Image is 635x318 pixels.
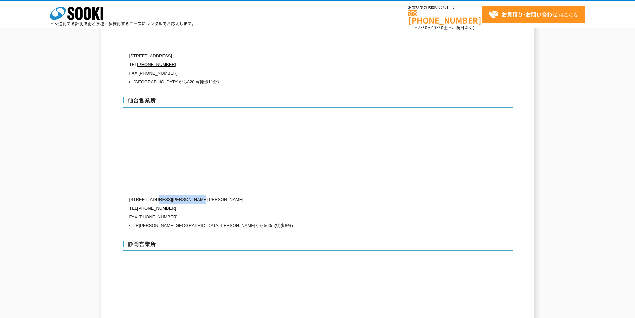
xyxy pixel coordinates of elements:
[408,10,482,24] a: [PHONE_NUMBER]
[123,241,513,251] h3: 静岡営業所
[137,206,176,211] a: [PHONE_NUMBER]
[418,25,428,31] span: 8:50
[129,213,449,221] p: FAX [PHONE_NUMBER]
[408,25,474,31] span: (平日 ～ 土日、祝日除く)
[482,6,585,23] a: お見積り･お問い合わせはこちら
[129,60,449,69] p: TEL
[502,10,558,18] strong: お見積り･お問い合わせ
[123,97,513,108] h3: 仙台営業所
[432,25,444,31] span: 17:30
[129,195,449,204] p: [STREET_ADDRESS][PERSON_NAME][PERSON_NAME]
[137,62,176,67] a: [PHONE_NUMBER]
[50,22,196,26] p: 日々進化する計測技術と多種・多様化するニーズにレンタルでお応えします。
[129,204,449,213] p: TEL
[488,10,578,20] span: はこちら
[134,221,449,230] li: JR[PERSON_NAME][GEOGRAPHIC_DATA][PERSON_NAME]から560m(徒歩8分)
[129,69,449,78] p: FAX [PHONE_NUMBER]
[408,6,482,10] span: お電話でのお問い合わせは
[129,52,449,60] p: [STREET_ADDRESS]
[134,78,449,86] li: [GEOGRAPHIC_DATA]から820m(徒歩11分)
